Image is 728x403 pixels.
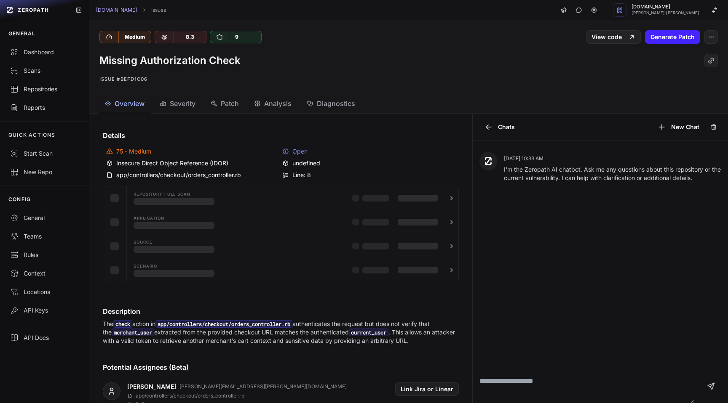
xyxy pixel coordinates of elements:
[134,192,190,196] span: Repository Full scan
[134,264,158,268] span: Scenario
[151,7,166,13] a: Issues
[106,159,279,167] div: Insecure Direct Object Reference (IDOR)
[653,120,704,134] button: New Chat
[174,31,206,43] div: 8.3
[484,157,492,165] img: Zeropath AI
[632,5,699,9] span: [DOMAIN_NAME]
[282,147,455,156] div: Open
[103,186,458,210] button: Repository Full scan
[479,120,520,134] button: Chats
[504,155,721,162] p: [DATE] 10:33 AM
[99,54,241,67] h1: Missing Authorization Check
[134,240,153,244] span: Source
[113,320,132,328] code: check
[10,48,79,56] div: Dashboard
[395,382,459,396] button: Link Jira or Linear
[632,11,699,15] span: [PERSON_NAME] [PERSON_NAME]
[118,31,151,43] div: Medium
[8,30,35,37] p: GENERAL
[127,382,176,391] a: [PERSON_NAME]
[103,306,459,316] h4: Description
[96,7,137,13] a: [DOMAIN_NAME]
[179,383,347,390] p: [PERSON_NAME][EMAIL_ADDRESS][PERSON_NAME][DOMAIN_NAME]
[229,31,244,43] div: 9
[10,306,79,315] div: API Keys
[10,149,79,158] div: Start Scan
[96,7,166,13] nav: breadcrumb
[170,98,195,109] span: Severity
[103,320,459,345] p: The action in authenticates the request but does not verify that the extracted from the provided ...
[349,329,388,336] code: current_user
[155,320,292,328] code: app/controllers/checkout/orders_controller.rb
[264,98,292,109] span: Analysis
[317,98,355,109] span: Diagnostics
[106,171,279,179] div: app/controllers/checkout/orders_controller.rb
[141,7,147,13] svg: chevron right,
[106,147,279,156] div: 75 - Medium
[8,196,31,203] p: CONFIG
[282,171,455,179] div: Line: 8
[103,362,459,372] h4: Potential Assignees (Beta)
[282,159,455,167] div: undefined
[10,269,79,278] div: Context
[115,98,145,109] span: Overview
[103,130,459,141] h4: Details
[3,3,69,17] a: ZEROPATH
[10,334,79,342] div: API Docs
[103,258,458,282] button: Scenario
[10,251,79,259] div: Rules
[103,210,458,234] button: Application
[10,103,79,112] div: Reports
[10,66,79,75] div: Scans
[112,329,154,336] code: merchant_user
[10,232,79,241] div: Teams
[134,216,165,220] span: Application
[221,98,239,109] span: Patch
[10,288,79,296] div: Locations
[10,168,79,176] div: New Repo
[136,392,244,399] p: app/controllers/checkout/orders_controller.rb
[645,30,700,44] button: Generate Patch
[99,74,718,84] p: Issue #befd1c06
[10,85,79,93] div: Repositories
[10,214,79,222] div: General
[504,165,721,182] p: I'm the Zeropath AI chatbot. Ask me any questions about this repository or the current vulnerabil...
[18,7,49,13] span: ZEROPATH
[103,234,458,258] button: Source
[8,132,56,138] p: QUICK ACTIONS
[586,30,641,44] a: View code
